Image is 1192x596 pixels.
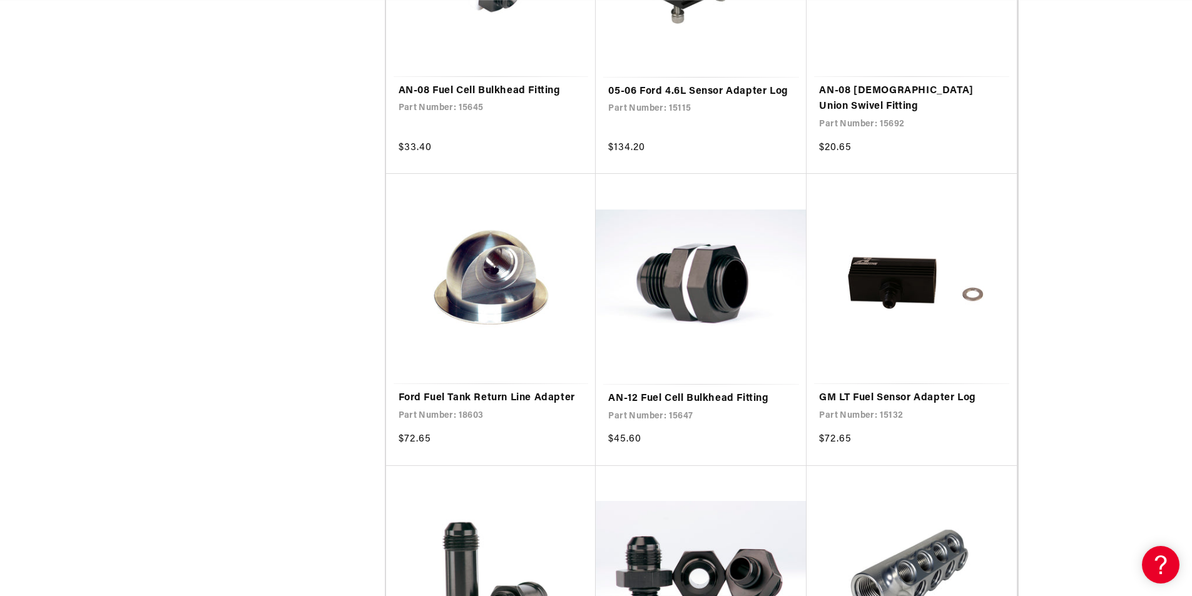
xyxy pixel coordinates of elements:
a: AN-08 Fuel Cell Bulkhead Fitting [399,83,584,99]
a: AN-08 [DEMOGRAPHIC_DATA] Union Swivel Fitting [819,83,1004,115]
a: Ford Fuel Tank Return Line Adapter [399,390,584,407]
a: 05-06 Ford 4.6L Sensor Adapter Log [608,84,794,100]
a: AN-12 Fuel Cell Bulkhead Fitting [608,391,794,407]
a: GM LT Fuel Sensor Adapter Log [819,390,1004,407]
